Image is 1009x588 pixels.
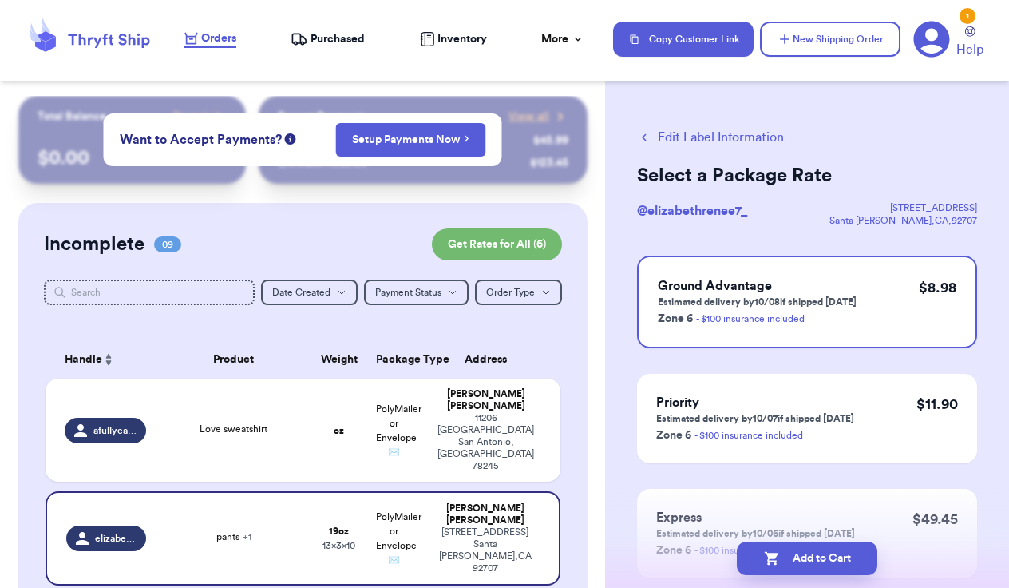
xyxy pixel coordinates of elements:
[154,236,181,252] span: 09
[829,201,977,214] div: [STREET_ADDRESS]
[120,130,282,149] span: Want to Accept Payments?
[156,340,311,379] th: Product
[93,424,137,437] span: afullyearcollections
[956,40,983,59] span: Help
[278,109,366,125] p: Recent Payments
[366,340,421,379] th: Package Type
[173,109,227,125] a: Payout
[201,30,236,46] span: Orders
[656,511,702,524] span: Express
[102,350,115,369] button: Sort ascending
[431,388,540,412] div: [PERSON_NAME] [PERSON_NAME]
[508,109,568,125] a: View all
[375,288,441,297] span: Payment Status
[272,288,330,297] span: Date Created
[431,526,539,574] div: [STREET_ADDRESS] Santa [PERSON_NAME] , CA 92707
[376,404,421,457] span: PolyMailer or Envelope ✉️
[364,280,469,305] button: Payment Status
[658,313,693,324] span: Zone 6
[658,280,772,292] span: Ground Advantage
[329,526,349,536] strong: 19 oz
[216,532,251,542] span: pants
[637,205,747,217] span: @ elizabethrenee7_
[38,145,227,171] p: $ 0.00
[44,280,255,305] input: Search
[696,314,805,324] a: - $100 insurance included
[530,155,568,171] div: $ 123.45
[637,163,977,189] h2: Select a Package Rate
[960,8,975,24] div: 1
[613,22,754,57] button: Copy Customer Link
[913,21,950,58] a: 1
[829,214,977,227] div: Santa [PERSON_NAME] , CA , 92707
[737,542,877,575] button: Add to Cart
[956,26,983,59] a: Help
[656,527,855,540] p: Estimated delivery by 10/06 if shipped [DATE]
[656,396,699,409] span: Priority
[694,431,803,440] a: - $100 insurance included
[658,296,857,308] p: Estimated delivery by 10/08 if shipped [DATE]
[486,288,535,297] span: Order Type
[919,276,956,299] p: $ 8.98
[421,340,560,379] th: Address
[431,412,540,472] div: 11206 [GEOGRAPHIC_DATA] San Antonio , [GEOGRAPHIC_DATA] 78245
[541,31,584,47] div: More
[311,340,366,379] th: Weight
[637,128,784,147] button: Edit Label Information
[322,541,355,550] span: 13 x 3 x 10
[431,503,539,526] div: [PERSON_NAME] [PERSON_NAME]
[291,31,365,47] a: Purchased
[335,123,486,157] button: Setup Payments Now
[475,280,562,305] button: Order Type
[184,30,236,48] a: Orders
[533,133,568,149] div: $ 45.99
[334,426,344,435] strong: oz
[656,412,854,425] p: Estimated delivery by 10/07 if shipped [DATE]
[656,430,691,441] span: Zone 6
[916,393,958,415] p: $ 11.90
[376,512,421,565] span: PolyMailer or Envelope ✉️
[243,532,251,542] span: + 1
[912,508,958,530] p: $ 49.45
[760,22,900,57] button: New Shipping Order
[44,232,144,257] h2: Incomplete
[437,31,487,47] span: Inventory
[200,424,267,434] span: Love sweatshirt
[95,532,137,545] span: elizabethrenee7_
[261,280,358,305] button: Date Created
[508,109,549,125] span: View all
[420,31,487,47] a: Inventory
[38,109,106,125] p: Total Balance
[432,228,562,260] button: Get Rates for All (6)
[65,352,102,368] span: Handle
[173,109,208,125] span: Payout
[311,31,365,47] span: Purchased
[352,132,469,148] a: Setup Payments Now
